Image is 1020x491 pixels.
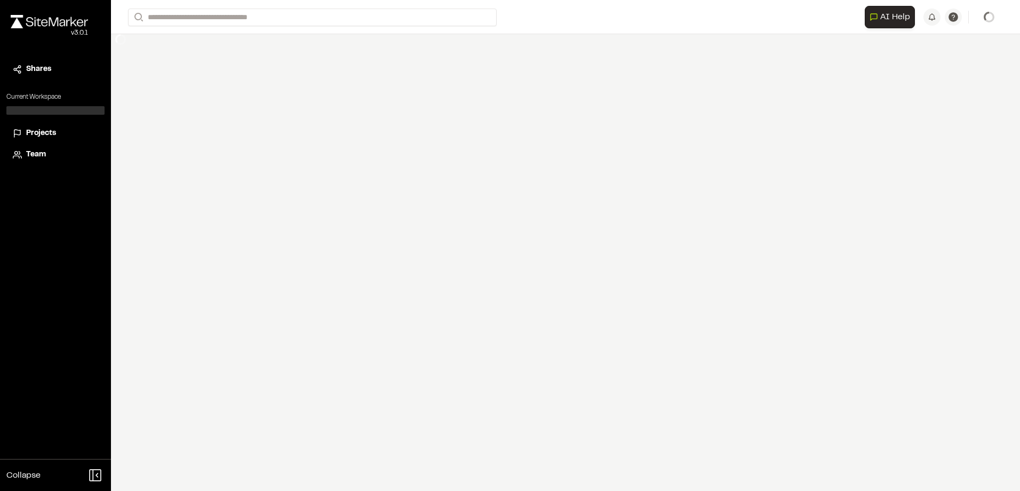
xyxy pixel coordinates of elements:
[26,64,51,75] span: Shares
[26,149,46,161] span: Team
[865,6,915,28] button: Open AI Assistant
[865,6,919,28] div: Open AI Assistant
[6,469,41,482] span: Collapse
[13,128,98,139] a: Projects
[13,149,98,161] a: Team
[11,28,88,38] div: Oh geez...please don't...
[13,64,98,75] a: Shares
[26,128,56,139] span: Projects
[880,11,910,23] span: AI Help
[11,15,88,28] img: rebrand.png
[6,92,105,102] p: Current Workspace
[128,9,147,26] button: Search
